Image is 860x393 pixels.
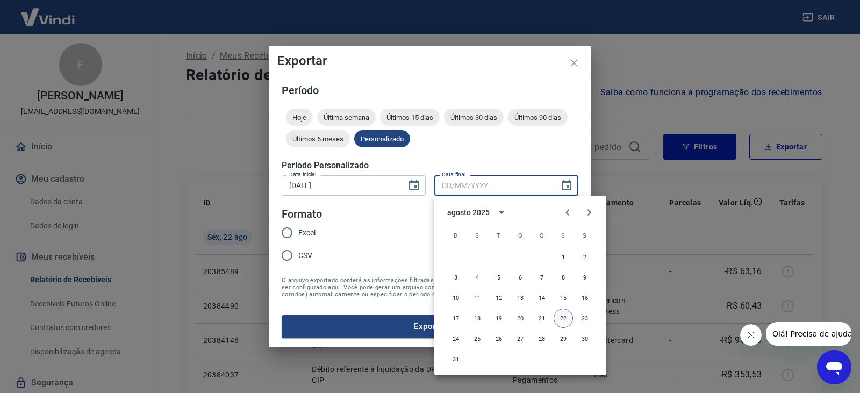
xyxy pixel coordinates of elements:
[298,250,312,261] span: CSV
[446,225,465,246] span: domingo
[575,247,594,267] button: 2
[317,109,376,126] div: Última semana
[286,109,313,126] div: Hoje
[489,309,508,328] button: 19
[532,309,551,328] button: 21
[489,288,508,308] button: 12
[468,288,487,308] button: 11
[508,113,568,122] span: Últimos 90 dias
[511,288,530,308] button: 13
[554,329,573,348] button: 29
[532,225,551,246] span: quinta-feira
[468,329,487,348] button: 25
[575,268,594,287] button: 9
[282,277,578,298] span: O arquivo exportado conterá as informações filtradas na tela anterior com exceção do período que ...
[575,225,594,246] span: sábado
[298,227,316,239] span: Excel
[286,135,350,143] span: Últimos 6 meses
[578,202,600,223] button: Next month
[575,288,594,308] button: 16
[766,322,851,346] iframe: Mensagem da empresa
[511,309,530,328] button: 20
[511,225,530,246] span: quarta-feira
[532,268,551,287] button: 7
[442,170,466,178] label: Data final
[444,113,504,122] span: Últimos 30 dias
[554,288,573,308] button: 15
[277,54,583,67] h4: Exportar
[289,170,317,178] label: Data inicial
[282,315,578,338] button: Exportar
[317,113,376,122] span: Última semana
[511,268,530,287] button: 6
[446,309,465,328] button: 17
[468,309,487,328] button: 18
[532,288,551,308] button: 14
[282,206,322,222] legend: Formato
[282,85,578,96] h5: Período
[492,203,511,221] button: calendar view is open, switch to year view
[468,225,487,246] span: segunda-feira
[286,130,350,147] div: Últimos 6 meses
[444,109,504,126] div: Últimos 30 dias
[817,350,851,384] iframe: Botão para abrir a janela de mensagens
[446,329,465,348] button: 24
[446,349,465,369] button: 31
[740,324,762,346] iframe: Fechar mensagem
[489,329,508,348] button: 26
[403,175,425,196] button: Choose date, selected date is 20 de ago de 2025
[354,135,410,143] span: Personalizado
[489,268,508,287] button: 5
[434,175,551,195] input: DD/MM/YYYY
[554,225,573,246] span: sexta-feira
[446,268,465,287] button: 3
[511,329,530,348] button: 27
[282,160,578,171] h5: Período Personalizado
[508,109,568,126] div: Últimos 90 dias
[446,288,465,308] button: 10
[6,8,90,16] span: Olá! Precisa de ajuda?
[380,113,440,122] span: Últimos 15 dias
[554,247,573,267] button: 1
[489,225,508,246] span: terça-feira
[447,207,489,218] div: agosto 2025
[354,130,410,147] div: Personalizado
[575,309,594,328] button: 23
[380,109,440,126] div: Últimos 15 dias
[556,175,577,196] button: Choose date
[575,329,594,348] button: 30
[532,329,551,348] button: 28
[282,175,399,195] input: DD/MM/YYYY
[554,309,573,328] button: 22
[554,268,573,287] button: 8
[468,268,487,287] button: 4
[557,202,578,223] button: Previous month
[286,113,313,122] span: Hoje
[561,50,587,76] button: close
